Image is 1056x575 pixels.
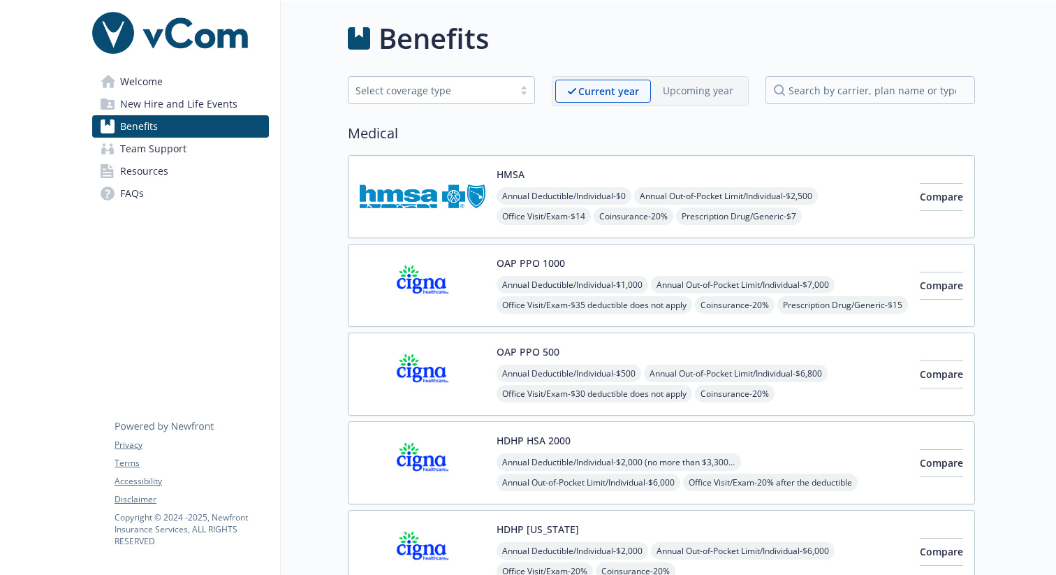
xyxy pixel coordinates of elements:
[497,542,648,560] span: Annual Deductible/Individual - $2,000
[92,138,269,160] a: Team Support
[695,385,775,402] span: Coinsurance - 20%
[920,361,963,388] button: Compare
[651,276,835,293] span: Annual Out-of-Pocket Limit/Individual - $7,000
[497,208,591,225] span: Office Visit/Exam - $14
[497,522,579,537] button: HDHP [US_STATE]
[644,365,828,382] span: Annual Out-of-Pocket Limit/Individual - $6,800
[115,511,268,547] p: Copyright © 2024 - 2025 , Newfront Insurance Services, ALL RIGHTS RESERVED
[920,183,963,211] button: Compare
[360,433,485,493] img: CIGNA carrier logo
[497,344,559,359] button: OAP PPO 500
[92,115,269,138] a: Benefits
[578,84,639,99] p: Current year
[120,182,144,205] span: FAQs
[360,256,485,315] img: CIGNA carrier logo
[115,439,268,451] a: Privacy
[497,453,741,471] span: Annual Deductible/Individual - $2,000 (no more than $3,300 per individual - within a family)
[920,545,963,558] span: Compare
[920,190,963,203] span: Compare
[120,71,163,93] span: Welcome
[355,83,506,98] div: Select coverage type
[497,296,692,314] span: Office Visit/Exam - $35 deductible does not apply
[695,296,775,314] span: Coinsurance - 20%
[497,474,680,491] span: Annual Out-of-Pocket Limit/Individual - $6,000
[497,365,641,382] span: Annual Deductible/Individual - $500
[497,187,631,205] span: Annual Deductible/Individual - $0
[920,272,963,300] button: Compare
[920,456,963,470] span: Compare
[663,83,733,98] p: Upcoming year
[360,344,485,404] img: CIGNA carrier logo
[120,115,158,138] span: Benefits
[651,80,745,103] span: Upcoming year
[379,17,489,59] h1: Benefits
[115,457,268,470] a: Terms
[92,182,269,205] a: FAQs
[777,296,908,314] span: Prescription Drug/Generic - $15
[360,167,485,226] img: Hawaii Medical Service Association carrier logo
[497,385,692,402] span: Office Visit/Exam - $30 deductible does not apply
[676,208,802,225] span: Prescription Drug/Generic - $7
[497,256,565,270] button: OAP PPO 1000
[120,160,168,182] span: Resources
[594,208,673,225] span: Coinsurance - 20%
[115,475,268,488] a: Accessibility
[920,279,963,292] span: Compare
[634,187,818,205] span: Annual Out-of-Pocket Limit/Individual - $2,500
[92,93,269,115] a: New Hire and Life Events
[920,538,963,566] button: Compare
[120,93,237,115] span: New Hire and Life Events
[120,138,186,160] span: Team Support
[497,433,571,448] button: HDHP HSA 2000
[683,474,858,491] span: Office Visit/Exam - 20% after the deductible
[765,76,975,104] input: search by carrier, plan name or type
[920,367,963,381] span: Compare
[348,123,975,144] h2: Medical
[92,160,269,182] a: Resources
[497,167,525,182] button: HMSA
[92,71,269,93] a: Welcome
[497,276,648,293] span: Annual Deductible/Individual - $1,000
[115,493,268,506] a: Disclaimer
[651,542,835,560] span: Annual Out-of-Pocket Limit/Individual - $6,000
[920,449,963,477] button: Compare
